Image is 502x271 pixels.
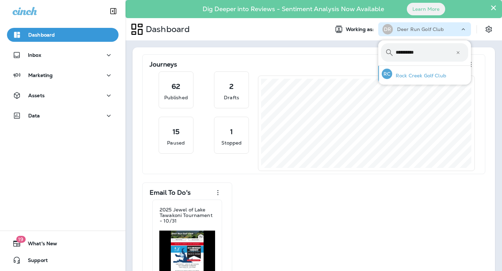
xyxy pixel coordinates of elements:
div: DR [382,24,393,34]
span: 19 [16,236,25,243]
p: Stopped [221,139,242,146]
p: 1 [230,128,233,135]
p: Assets [28,93,45,98]
p: Inbox [28,52,41,58]
p: Email To Do's [150,189,191,196]
p: Dig Deeper into Reviews - Sentiment Analysis Now Available [182,8,404,10]
p: Paused [167,139,185,146]
button: Learn More [407,3,445,15]
p: 62 [172,83,180,90]
button: 19What's New [7,237,119,250]
p: Data [28,113,40,118]
button: Support [7,253,119,267]
span: Working as: [346,26,375,32]
p: Dashboard [143,24,190,34]
button: Dashboard [7,28,119,42]
p: Published [164,94,188,101]
p: Marketing [28,72,53,78]
button: Assets [7,88,119,102]
p: Journeys [150,61,177,68]
button: Data [7,109,119,123]
span: What's New [21,241,57,249]
button: Collapse Sidebar [104,4,123,18]
p: Deer Run Golf Club [397,26,444,32]
span: Support [21,257,48,266]
button: Close [490,2,497,13]
p: 2 [229,83,234,90]
p: 15 [173,128,180,135]
p: Drafts [224,94,239,101]
div: RC [382,69,392,79]
p: Rock Creek Golf Club [392,73,446,78]
p: Dashboard [28,32,55,38]
p: 2025 Jewel of Lake Tawakoni Tournament - 10/31 [160,207,215,224]
button: Marketing [7,68,119,82]
button: Inbox [7,48,119,62]
button: RCRock Creek Golf Club [378,66,471,82]
button: Settings [482,23,495,36]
